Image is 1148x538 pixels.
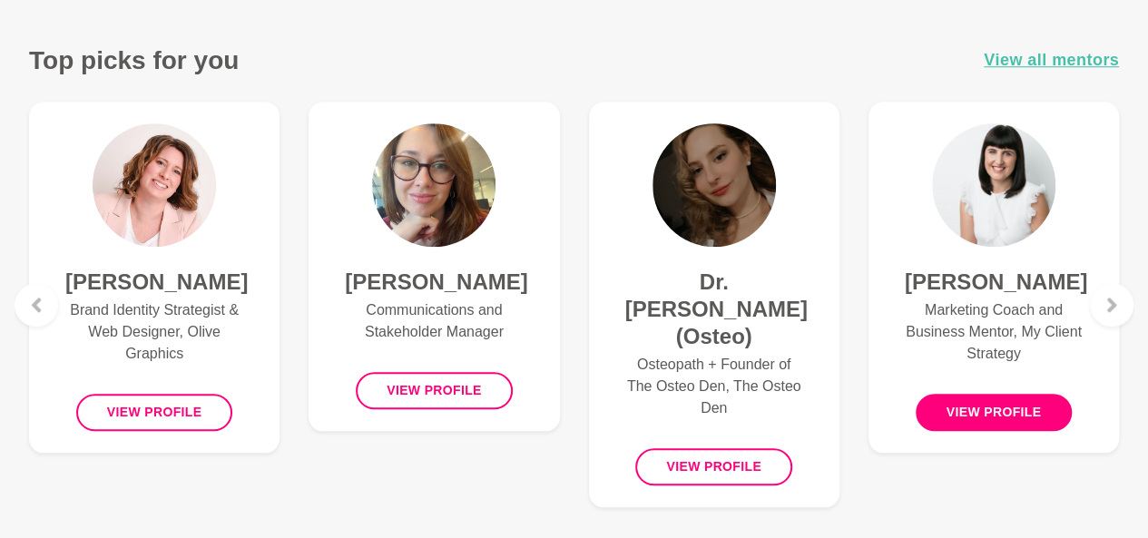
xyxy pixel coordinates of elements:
p: Osteopath + Founder of The Osteo Den, The Osteo Den [625,354,803,419]
a: Courtney McCloud[PERSON_NAME]Communications and Stakeholder ManagerView profile [309,102,559,431]
button: View profile [356,372,513,409]
button: View profile [635,448,792,485]
p: Brand Identity Strategist & Web Designer, Olive Graphics [65,299,243,365]
a: Hayley Robertson[PERSON_NAME]Marketing Coach and Business Mentor, My Client StrategyView profile [868,102,1119,453]
h4: Dr. [PERSON_NAME] (Osteo) [625,269,803,350]
img: Hayley Robertson [932,123,1055,247]
h3: Top picks for you [29,44,239,76]
p: Communications and Stakeholder Manager [345,299,523,343]
img: Dr. Anastasiya Ovechkin (Osteo) [652,123,776,247]
h4: [PERSON_NAME] [905,269,1083,296]
a: Dr. Anastasiya Ovechkin (Osteo)Dr. [PERSON_NAME] (Osteo)Osteopath + Founder of The Osteo Den, The... [589,102,839,507]
a: Amanda Greenman[PERSON_NAME]Brand Identity Strategist & Web Designer, Olive GraphicsView profile [29,102,280,453]
img: Courtney McCloud [372,123,496,247]
p: Marketing Coach and Business Mentor, My Client Strategy [905,299,1083,365]
h4: [PERSON_NAME] [345,269,523,296]
img: Amanda Greenman [93,123,216,247]
button: View profile [916,394,1073,431]
button: View profile [76,394,233,431]
a: View all mentors [984,47,1119,73]
h4: [PERSON_NAME] [65,269,243,296]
